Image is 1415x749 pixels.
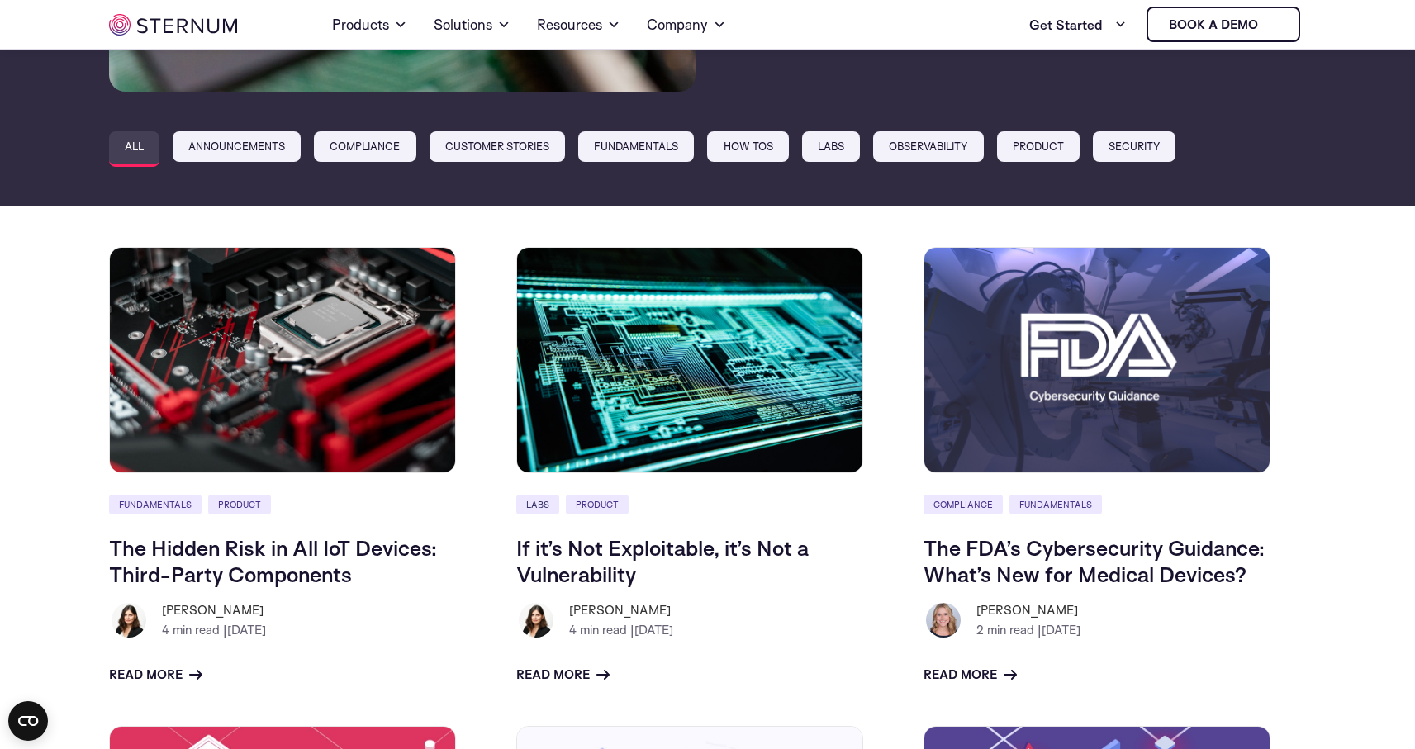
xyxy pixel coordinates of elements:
[516,534,809,587] a: If it’s Not Exploitable, it’s Not a Vulnerability
[976,600,1080,620] h6: [PERSON_NAME]
[109,600,149,640] img: Natali Tshuva
[634,622,673,638] span: [DATE]
[707,131,788,162] a: How Tos
[873,131,983,162] a: Observability
[109,495,202,514] a: Fundamentals
[976,620,1080,640] p: min read |
[1029,8,1127,41] a: Get Started
[162,620,266,640] p: min read |
[924,665,1017,685] a: Read more
[1042,622,1080,638] span: [DATE]
[924,534,1265,587] a: The FDA’s Cybersecurity Guidance: What’s New for Medical Devices?
[516,247,863,473] img: If it’s Not Exploitable, it’s Not a Vulnerability
[516,600,556,640] img: Natali Tshuva
[976,622,984,638] span: 2
[566,495,629,514] a: Product
[314,131,415,162] a: Compliance
[227,622,266,638] span: [DATE]
[569,600,673,620] h6: [PERSON_NAME]
[516,495,559,514] a: Labs
[162,622,169,638] span: 4
[109,534,437,587] a: The Hidden Risk in All IoT Devices: Third-Party Components
[208,495,271,514] a: Product
[924,495,1003,514] a: Compliance
[8,701,48,741] button: Open CMP widget
[173,131,301,162] a: Announcements
[1147,7,1300,42] a: Book a demo
[1009,495,1102,514] a: Fundamentals
[578,131,694,162] a: Fundamentals
[162,600,266,620] h6: [PERSON_NAME]
[1265,18,1278,31] img: sternum iot
[924,600,963,640] img: Emily Holmquist
[434,2,510,48] a: Solutions
[802,131,860,162] a: Labs
[924,247,1270,473] img: The FDA’s Cybersecurity Guidance: What’s New for Medical Devices?
[109,131,159,168] a: All
[109,665,202,685] a: Read more
[430,131,565,162] a: Customer Stories
[109,14,237,36] img: sternum iot
[537,2,620,48] a: Resources
[569,622,577,638] span: 4
[1093,131,1175,162] a: Security
[109,247,456,473] img: The Hidden Risk in All IoT Devices: Third-Party Components
[997,131,1080,162] a: Product
[647,2,726,48] a: Company
[332,2,407,48] a: Products
[516,665,610,685] a: Read more
[569,620,673,640] p: min read |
